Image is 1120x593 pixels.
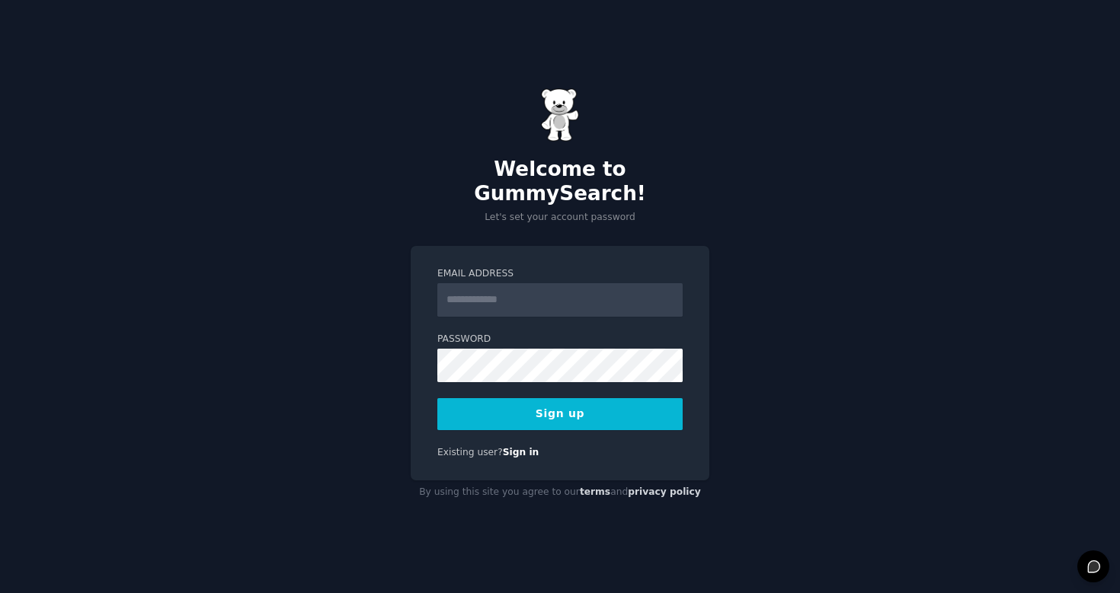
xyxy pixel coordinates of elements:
[411,480,709,505] div: By using this site you agree to our and
[503,447,539,458] a: Sign in
[411,158,709,206] h2: Welcome to GummySearch!
[411,211,709,225] p: Let's set your account password
[437,267,683,281] label: Email Address
[437,447,503,458] span: Existing user?
[541,88,579,142] img: Gummy Bear
[628,486,701,497] a: privacy policy
[437,398,683,430] button: Sign up
[437,333,683,346] label: Password
[580,486,610,497] a: terms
